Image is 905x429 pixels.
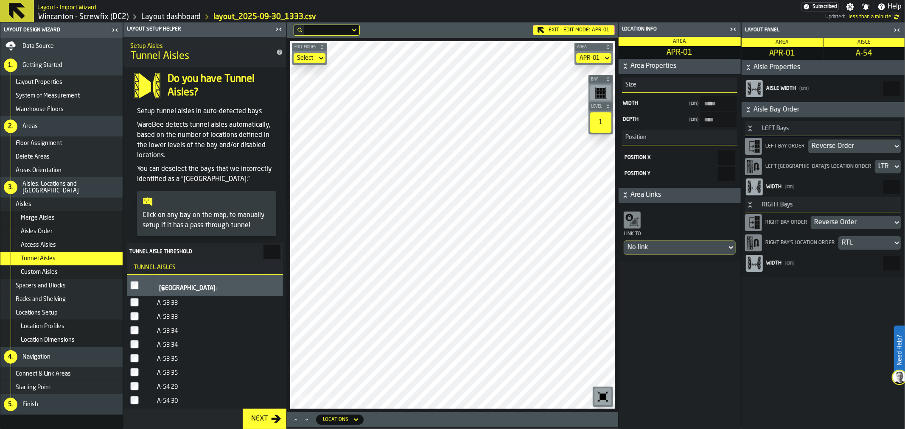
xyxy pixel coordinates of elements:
[858,3,874,11] label: button-toggle-Notifications
[0,103,123,116] li: menu Warehouse Floors
[0,164,123,177] li: menu Areas Orientation
[0,89,123,103] li: menu System of Measurement
[630,190,739,200] span: Area Links
[895,326,904,374] label: Need Help?
[37,3,96,11] h2: Sub Title
[764,240,837,246] div: RIGHT Bay's location order
[16,153,50,160] span: Delete Areas
[157,384,279,390] div: A-54 29
[109,25,121,35] label: button-toggle-Close me
[622,134,647,141] span: Position
[883,256,900,270] input: react-aria4829144793-:r3o: react-aria4829144793-:r3o:
[16,167,62,174] span: Areas Orientation
[0,136,123,150] li: menu Floor Assignment
[745,212,901,233] div: RIGHT Bay OrderDropdownMenuValue-1
[588,102,613,111] button: button-
[622,96,737,111] label: input-value-Width
[588,75,613,84] button: button-
[812,141,889,151] div: DropdownMenuValue-1
[785,184,787,189] span: (
[799,86,801,91] span: (
[125,26,273,32] div: Layout Setup Helper
[297,28,303,33] div: hide filter
[130,368,150,376] label: InputCheckbox-label-react-aria4829144793-:r25:
[157,314,279,320] div: A-53 33
[0,38,123,55] li: menu Data Source
[4,398,17,411] div: 5.
[22,401,38,408] span: Finish
[624,150,736,165] label: react-aria4829144793-:r39:
[742,102,905,117] button: button-
[157,356,279,362] div: A-53 35
[4,120,17,133] div: 2.
[130,368,139,376] input: InputCheckbox-label-react-aria4829144793-:r25:
[16,384,51,391] span: Starting Point
[127,394,283,408] tr: APR-01-A-54-LEFT-30
[0,238,123,252] li: menu Access Aisles
[588,84,613,102] div: button-toolbar-undefined
[754,62,903,72] span: Aisle Properties
[4,350,17,364] div: 4.
[130,340,150,348] label: InputCheckbox-label-react-aria4829144793-:r23:
[764,220,809,226] div: RIGHT Bay Order
[0,75,123,89] li: menu Layout Properties
[0,367,123,381] li: menu Connect & Link Areas
[689,101,691,106] span: (
[620,26,727,32] div: Location Info
[130,41,266,50] h2: Sub Title
[130,340,139,348] input: InputCheckbox-label-react-aria4829144793-:r23:
[16,140,62,147] span: Floor Assignment
[891,12,902,22] label: button-toggle-undefined
[302,415,312,424] button: Minimize
[743,49,821,58] span: APR-01
[129,249,192,254] span: Tunnel aisle threshold
[727,24,739,34] label: button-toggle-Close me
[718,167,735,181] input: react-aria4829144793-:r3b: react-aria4829144793-:r3b:
[622,112,737,127] label: input-value-Depth
[291,415,301,424] button: Maximize
[742,22,905,38] header: Layout panel
[689,117,699,123] span: cm
[776,40,789,45] span: Area
[38,12,129,22] a: link-to-/wh/i/63e073f5-5036-4912-aacb-dea34a669cb3
[628,242,723,253] div: DropdownMenuValue-
[130,50,189,63] span: Tunnel Aisles
[624,167,736,181] label: react-aria4829144793-:r3b:
[622,130,737,145] h3: title-section-Position
[793,184,795,189] span: )
[22,43,54,50] span: Data Source
[22,62,62,69] span: Getting Started
[130,298,150,306] label: InputCheckbox-label-react-aria4829144793-:r20:
[213,12,316,22] a: link-to-/wh/i/63e073f5-5036-4912-aacb-dea34a669cb3/import/layout/7605fe0b-3163-4103-9414-20495ab8...
[0,177,123,198] li: menu Aisles, Locations and Bays
[757,201,798,208] div: RIGHT Bays
[21,337,75,343] span: Location Dimensions
[21,323,64,330] span: Location Profiles
[764,143,807,149] div: LEFT Bay Order
[842,238,889,248] div: DropdownMenuValue-RTL
[293,45,318,50] span: Edit Modes
[745,125,755,132] button: Button-LEFT Bays-open
[596,390,610,404] svg: Reset zoom and position
[22,354,50,360] span: Navigation
[16,106,64,113] span: Warehouse Floors
[0,381,123,394] li: menu Starting Point
[766,261,782,266] span: Width
[21,255,56,262] span: Tunnel Aisles
[697,117,699,122] span: )
[0,292,123,306] li: menu Racks and Shelving
[589,104,604,109] span: Level
[16,92,80,99] span: System of Measurement
[891,25,903,35] label: button-toggle-Close me
[16,309,58,316] span: Locations Setup
[130,396,139,404] input: InputCheckbox-label-react-aria4829144793-:r27:
[754,105,903,115] span: Aisle Bay Order
[16,282,66,289] span: Spacers and Blocks
[619,188,741,203] button: button-
[157,300,279,306] div: A-53 33
[813,4,837,10] span: Subscribed
[4,58,17,72] div: 1.
[292,43,327,51] button: button-
[785,261,787,266] span: (
[619,59,741,74] button: button-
